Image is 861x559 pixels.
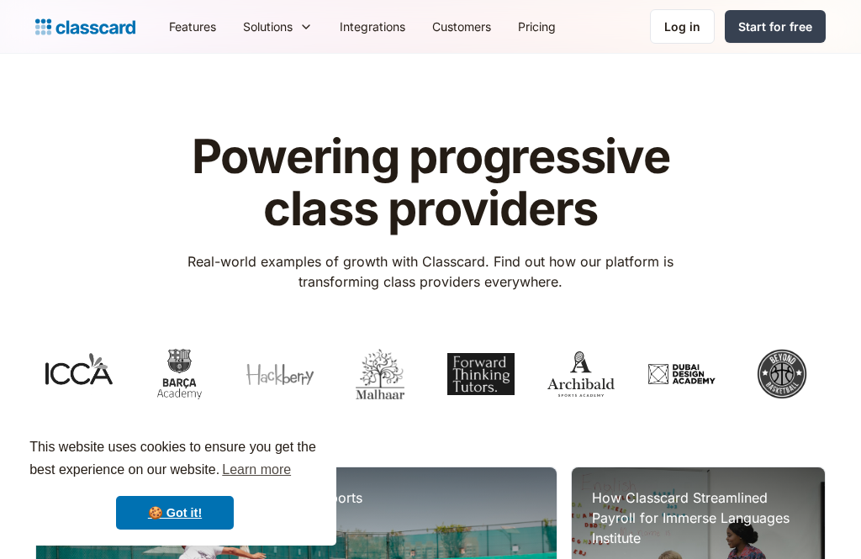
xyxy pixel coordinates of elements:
[243,18,293,35] div: Solutions
[219,457,293,483] a: learn more about cookies
[664,18,700,35] div: Log in
[35,15,135,39] a: home
[116,496,234,530] a: dismiss cookie message
[504,8,569,45] a: Pricing
[419,8,504,45] a: Customers
[326,8,419,45] a: Integrations
[164,131,698,235] h1: Powering progressive class providers
[738,18,812,35] div: Start for free
[156,8,230,45] a: Features
[592,488,805,548] h3: How Classcard Streamlined Payroll for Immerse Languages Institute
[29,437,320,483] span: This website uses cookies to ensure you get the best experience on our website.
[230,8,326,45] div: Solutions
[650,9,715,44] a: Log in
[725,10,826,43] a: Start for free
[164,251,698,292] p: Real-world examples of growth with Classcard. Find out how our platform is transforming class pro...
[13,421,336,546] div: cookieconsent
